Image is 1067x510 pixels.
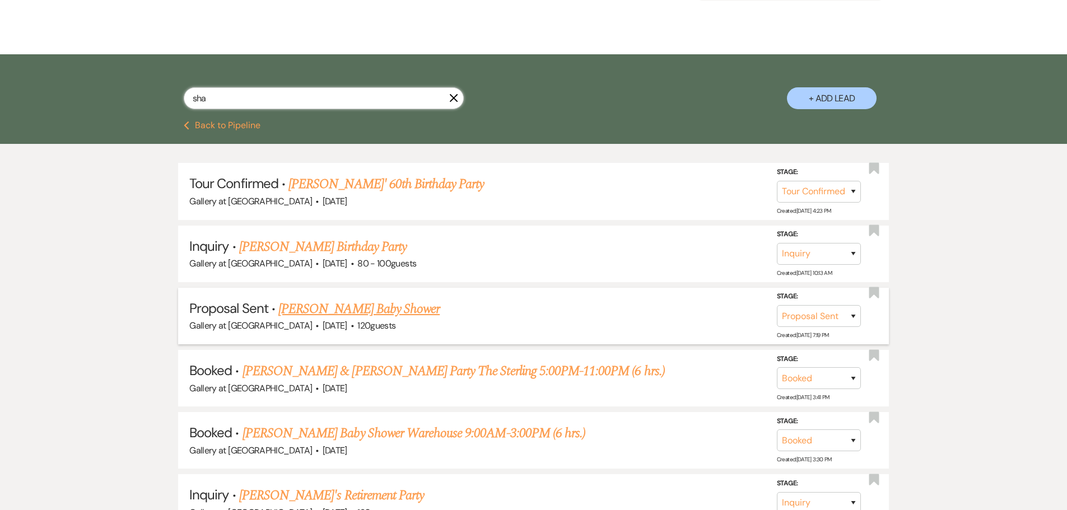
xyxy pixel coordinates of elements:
[278,299,440,319] a: [PERSON_NAME] Baby Shower
[189,237,229,255] span: Inquiry
[189,320,312,331] span: Gallery at [GEOGRAPHIC_DATA]
[243,361,665,381] a: [PERSON_NAME] & [PERSON_NAME] Party The Sterling 5:00PM-11:00PM (6 hrs.)
[777,291,861,303] label: Stage:
[777,353,861,366] label: Stage:
[777,331,829,339] span: Created: [DATE] 7:19 PM
[323,258,347,269] span: [DATE]
[189,445,312,456] span: Gallery at [GEOGRAPHIC_DATA]
[288,174,484,194] a: [PERSON_NAME]' 60th Birthday Party
[189,486,229,503] span: Inquiry
[323,195,347,207] span: [DATE]
[777,394,830,401] span: Created: [DATE] 3:41 PM
[189,300,268,317] span: Proposal Sent
[323,320,347,331] span: [DATE]
[189,424,232,441] span: Booked
[787,87,877,109] button: + Add Lead
[777,207,831,214] span: Created: [DATE] 4:23 PM
[189,382,312,394] span: Gallery at [GEOGRAPHIC_DATA]
[777,166,861,179] label: Stage:
[357,258,416,269] span: 80 - 100 guests
[777,415,861,428] label: Stage:
[323,445,347,456] span: [DATE]
[243,423,585,443] a: [PERSON_NAME] Baby Shower Warehouse 9:00AM-3:00PM (6 hrs.)
[777,456,832,463] span: Created: [DATE] 3:30 PM
[357,320,395,331] span: 120 guests
[184,87,464,109] input: Search by name, event date, email address or phone number
[189,195,312,207] span: Gallery at [GEOGRAPHIC_DATA]
[777,269,832,277] span: Created: [DATE] 10:13 AM
[323,382,347,394] span: [DATE]
[189,362,232,379] span: Booked
[239,237,407,257] a: [PERSON_NAME] Birthday Party
[239,485,424,506] a: [PERSON_NAME]'s Retirement Party
[189,175,278,192] span: Tour Confirmed
[777,478,861,490] label: Stage:
[777,228,861,241] label: Stage:
[189,258,312,269] span: Gallery at [GEOGRAPHIC_DATA]
[184,121,260,130] button: Back to Pipeline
